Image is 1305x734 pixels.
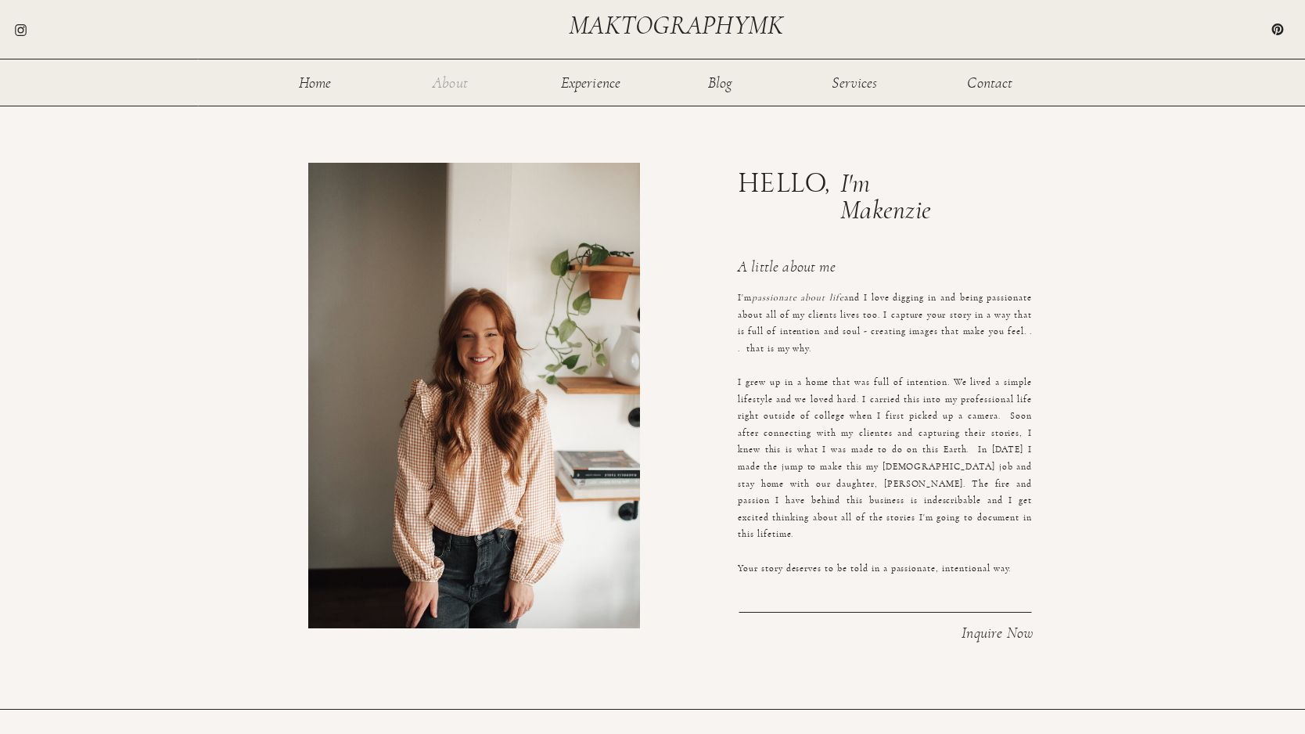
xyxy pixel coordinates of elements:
[738,290,1032,470] p: I'm and I love digging in and being passionate about all of my clients lives too. I capture your ...
[559,75,622,88] a: Experience
[339,58,967,80] h1: Not just your photographer - your positive + energetic sidekick
[738,170,1020,190] h1: Hello,
[965,75,1016,88] a: Contact
[738,259,1032,279] h1: A little about me
[569,13,789,38] a: maktographymk
[908,625,1033,646] a: Inquire Now
[840,171,956,191] h1: I'm Makenzie
[289,75,340,88] a: Home
[425,75,476,88] a: About
[695,75,746,88] a: Blog
[829,75,880,88] a: Services
[752,293,844,302] i: passionate about life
